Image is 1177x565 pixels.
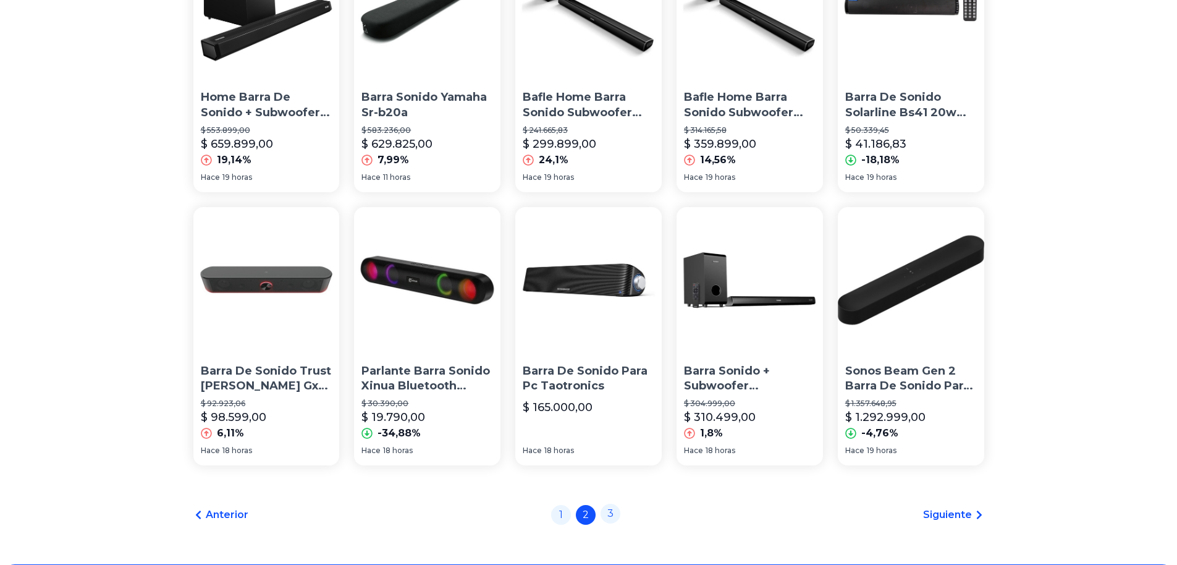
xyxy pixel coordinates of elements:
span: 19 horas [867,172,896,182]
p: -4,76% [861,426,898,441]
p: $ 30.390,00 [361,399,493,409]
a: Anterior [193,508,248,522]
p: Barra Sonido Yamaha Sr-b20a [361,90,493,121]
p: $ 583.236,00 [361,125,493,135]
p: $ 359.899,00 [684,135,756,153]
a: Barra De Sonido Para Pc TaotronicsBarra De Sonido Para Pc Taotronics$ 165.000,00Hace18 horas [515,207,662,465]
p: $ 314.165,58 [684,125,816,135]
p: $ 165.000,00 [523,399,593,416]
img: Barra De Sonido Para Pc Taotronics [515,207,662,354]
p: $ 50.339,45 [845,125,977,135]
span: Siguiente [923,508,972,522]
span: Anterior [206,508,248,522]
p: Barra De Sonido Solarline Bs41 20w Bluethoot Control Remoto [845,90,977,121]
span: 18 horas [706,446,735,456]
p: Bafle Home Barra Sonido Subwoofer Telefunken Polaris700 Bt [523,90,654,121]
p: Sonos Beam Gen 2 Barra De Sonido Para Tv Smart Alexa [845,363,977,394]
a: Barra Sonido + Subwoofer Telefunken Polaris700 BluetoothBarra Sonido + Subwoofer Telefunken Polar... [677,207,823,465]
a: 3 [601,504,620,524]
img: Barra Sonido + Subwoofer Telefunken Polaris700 Bluetooth [677,207,823,354]
p: 14,56% [700,153,736,168]
span: Hace [845,172,864,182]
span: 11 horas [383,172,410,182]
span: 18 horas [383,446,413,456]
p: 19,14% [217,153,251,168]
p: -18,18% [861,153,900,168]
span: 18 horas [222,446,252,456]
p: 7,99% [378,153,409,168]
span: Hace [361,172,381,182]
p: $ 92.923,06 [201,399,332,409]
span: 19 horas [867,446,896,456]
img: Sonos Beam Gen 2 Barra De Sonido Para Tv Smart Alexa [838,207,984,354]
p: Barra De Sonido Trust [PERSON_NAME] Gxt 619 Rgb Led 12w Laptop Pc [201,363,332,394]
span: Hace [523,172,542,182]
p: $ 19.790,00 [361,409,425,426]
p: $ 241.665,83 [523,125,654,135]
p: 24,1% [539,153,568,168]
p: 6,11% [217,426,244,441]
p: 1,8% [700,426,723,441]
p: $ 1.292.999,00 [845,409,926,426]
span: Hace [845,446,864,456]
span: 18 horas [544,446,574,456]
a: Siguiente [923,508,984,522]
p: $ 41.186,83 [845,135,906,153]
p: Home Barra De Sonido + Subwoofer Telefunken Polaris 900 [201,90,332,121]
p: $ 629.825,00 [361,135,432,153]
span: Hace [684,446,703,456]
p: Parlante Barra Sonido Xinua Bluetooth Microfono [PERSON_NAME] Rgb 10w [361,363,493,394]
p: Bafle Home Barra Sonido Subwoofer Telefunken Polaris700 Bt [684,90,816,121]
p: $ 553.899,00 [201,125,332,135]
p: $ 1.357.648,95 [845,399,977,409]
p: Barra Sonido + Subwoofer Telefunken Polaris700 Bluetooth [684,363,816,394]
span: 19 horas [544,172,574,182]
span: Hace [201,446,220,456]
p: -34,88% [378,426,421,441]
p: $ 310.499,00 [684,409,756,426]
p: Barra De Sonido Para Pc Taotronics [523,363,654,394]
p: $ 304.999,00 [684,399,816,409]
a: Sonos Beam Gen 2 Barra De Sonido Para Tv Smart AlexaSonos Beam Gen 2 Barra De Sonido Para Tv Smar... [838,207,984,465]
img: Barra De Sonido Trust Thorne Gxt 619 Rgb Led 12w Laptop Pc [193,207,340,354]
p: $ 659.899,00 [201,135,273,153]
a: 1 [551,505,571,525]
span: 19 horas [222,172,252,182]
span: Hace [684,172,703,182]
span: Hace [523,446,542,456]
p: $ 299.899,00 [523,135,596,153]
img: Parlante Barra Sonido Xinua Bluetooth Microfono Luz Rgb 10w [354,207,500,354]
span: Hace [361,446,381,456]
span: 19 horas [706,172,735,182]
span: Hace [201,172,220,182]
a: Barra De Sonido Trust Thorne Gxt 619 Rgb Led 12w Laptop PcBarra De Sonido Trust [PERSON_NAME] Gxt... [193,207,340,465]
p: $ 98.599,00 [201,409,266,426]
a: Parlante Barra Sonido Xinua Bluetooth Microfono Luz Rgb 10wParlante Barra Sonido Xinua Bluetooth ... [354,207,500,465]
